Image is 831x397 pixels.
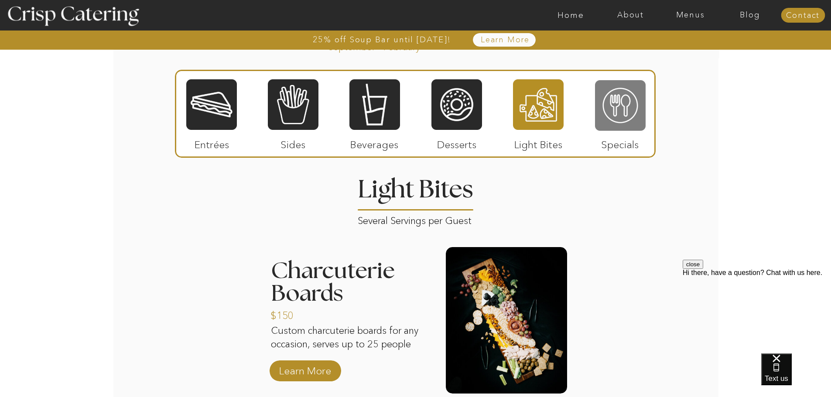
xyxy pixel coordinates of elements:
h3: Charcuterie Boards [271,260,431,305]
p: Desserts [428,130,486,155]
a: Blog [720,11,780,20]
p: Custom charcuterie boards for any occasion, serves up to 25 people [271,324,421,362]
p: Light Bites [510,130,568,155]
iframe: podium webchat widget prompt [683,260,831,364]
p: September - February [328,41,448,51]
p: Entrées [183,130,241,155]
p: Several Servings per Guest [358,212,474,222]
a: About [601,11,660,20]
p: Sides [264,130,322,155]
a: Learn More [461,36,550,44]
h2: Light Bites [355,177,477,194]
p: Specials [591,130,649,155]
iframe: podium webchat widget bubble [761,353,831,397]
p: Beverages [345,130,404,155]
a: Menus [660,11,720,20]
a: Contact [781,11,825,20]
a: 25% off Soup Bar until [DATE]! [281,35,482,44]
a: Learn More [276,356,334,381]
a: $150 [270,301,328,326]
a: Home [541,11,601,20]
